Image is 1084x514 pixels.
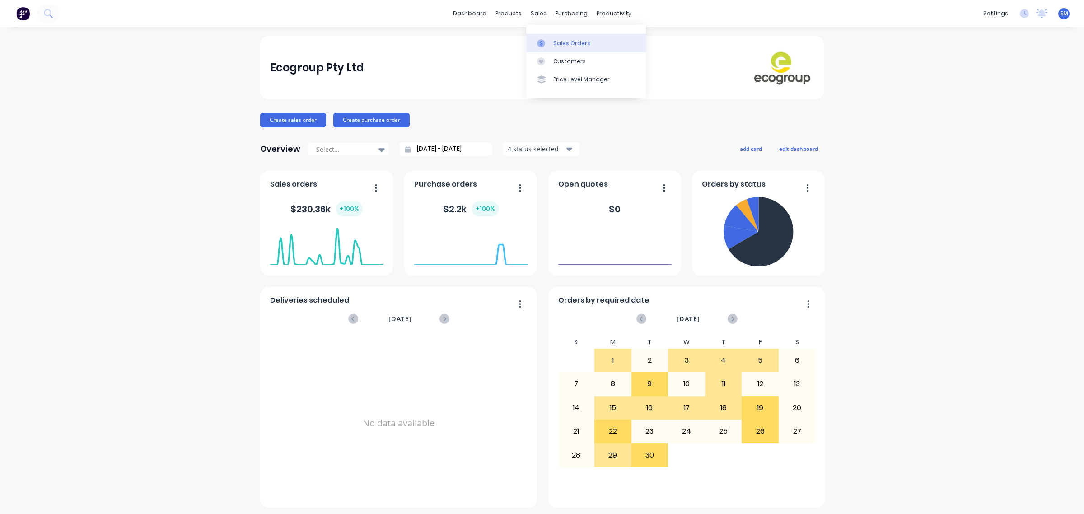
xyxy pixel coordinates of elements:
div: products [491,7,526,20]
div: 16 [632,397,668,419]
button: Create purchase order [333,113,410,127]
div: 4 [706,349,742,372]
div: 22 [595,420,631,443]
a: Customers [526,52,646,70]
div: 4 status selected [508,144,565,154]
div: 19 [742,397,778,419]
div: 11 [706,373,742,395]
div: 6 [779,349,815,372]
div: purchasing [551,7,592,20]
div: + 100 % [336,201,363,216]
span: Sales orders [270,179,317,190]
div: 23 [632,420,668,443]
span: Purchase orders [414,179,477,190]
div: 21 [558,420,594,443]
button: add card [734,143,768,154]
div: No data available [270,336,528,511]
div: M [594,336,631,349]
div: 24 [668,420,705,443]
span: Orders by status [702,179,766,190]
img: Ecogroup Pty Ltd [751,50,814,85]
div: 9 [632,373,668,395]
div: $ 2.2k [443,201,499,216]
div: 5 [742,349,778,372]
div: Overview [260,140,300,158]
span: EM [1060,9,1068,18]
div: Ecogroup Pty Ltd [270,59,364,77]
div: 7 [558,373,594,395]
div: Customers [553,57,586,65]
div: 26 [742,420,778,443]
div: F [742,336,779,349]
div: settings [979,7,1013,20]
div: 17 [668,397,705,419]
div: sales [526,7,551,20]
div: 18 [706,397,742,419]
div: 10 [668,373,705,395]
div: $ 0 [609,202,621,216]
div: productivity [592,7,636,20]
img: Factory [16,7,30,20]
div: 14 [558,397,594,419]
div: 25 [706,420,742,443]
div: 29 [595,444,631,466]
div: $ 230.36k [290,201,363,216]
div: 2 [632,349,668,372]
span: [DATE] [388,314,412,324]
button: edit dashboard [773,143,824,154]
div: 8 [595,373,631,395]
div: S [779,336,816,349]
div: 12 [742,373,778,395]
button: Create sales order [260,113,326,127]
div: S [558,336,595,349]
a: Price Level Manager [526,70,646,89]
a: dashboard [449,7,491,20]
div: 27 [779,420,815,443]
div: Sales Orders [553,39,590,47]
span: Orders by required date [558,295,649,306]
div: 28 [558,444,594,466]
button: 4 status selected [503,142,579,156]
span: [DATE] [677,314,700,324]
div: 1 [595,349,631,372]
div: + 100 % [472,201,499,216]
div: Price Level Manager [553,75,610,84]
div: W [668,336,705,349]
div: T [705,336,742,349]
div: 3 [668,349,705,372]
div: 30 [632,444,668,466]
div: T [631,336,668,349]
div: 15 [595,397,631,419]
div: 13 [779,373,815,395]
div: 20 [779,397,815,419]
span: Open quotes [558,179,608,190]
a: Sales Orders [526,34,646,52]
